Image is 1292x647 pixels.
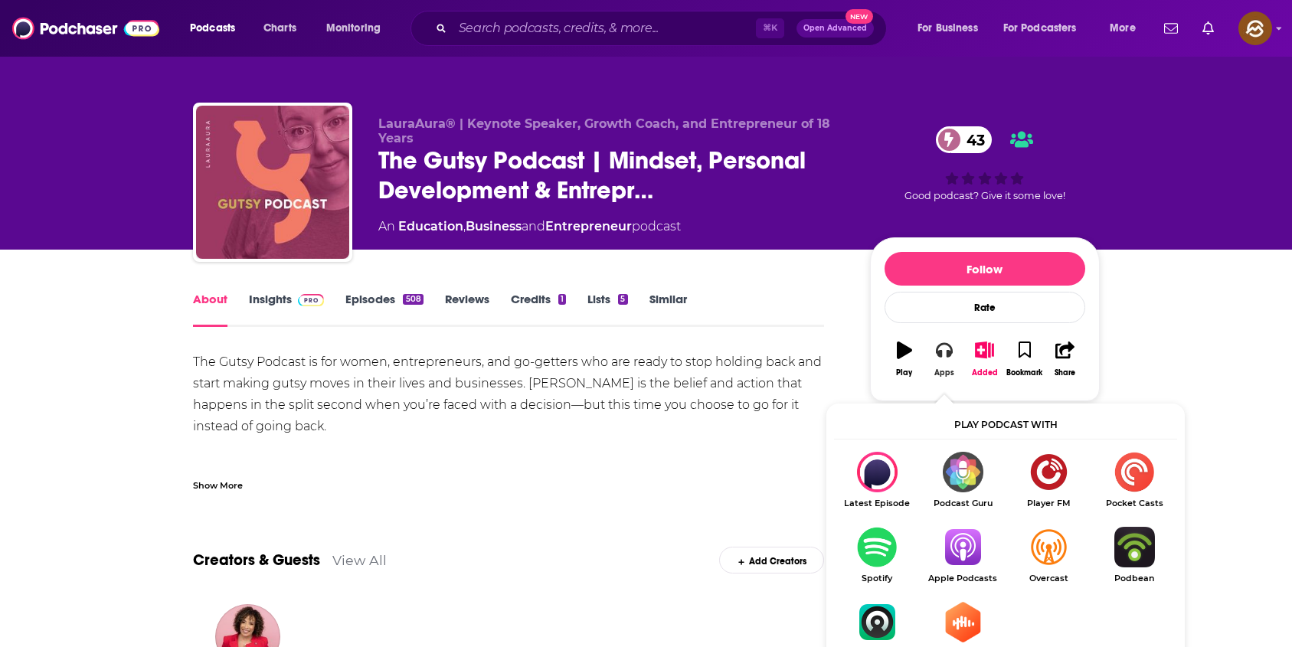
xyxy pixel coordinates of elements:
[249,292,325,327] a: InsightsPodchaser Pro
[1006,498,1091,508] span: Player FM
[834,452,920,508] div: The Gutsy Podcast | Mindset, Personal Development & Entrepreneurship for Women on Latest Episode
[1091,527,1177,583] a: PodbeanPodbean
[924,332,964,387] button: Apps
[951,126,993,153] span: 43
[545,219,632,234] a: Entrepreneur
[1099,16,1155,41] button: open menu
[298,294,325,306] img: Podchaser Pro
[193,292,227,327] a: About
[1091,498,1177,508] span: Pocket Casts
[834,411,1177,440] div: Play podcast with
[398,219,463,234] a: Education
[920,527,1006,583] a: Apple PodcastsApple Podcasts
[12,14,159,43] img: Podchaser - Follow, Share and Rate Podcasts
[934,368,954,377] div: Apps
[1006,368,1042,377] div: Bookmark
[803,25,867,32] span: Open Advanced
[445,292,489,327] a: Reviews
[378,116,830,145] span: LauraAura® | Keynote Speaker, Growth Coach, and Entrepreneur of 18 Years
[834,527,920,583] a: SpotifySpotify
[316,16,401,41] button: open menu
[993,16,1099,41] button: open menu
[1091,573,1177,583] span: Podbean
[378,217,681,236] div: An podcast
[345,292,423,327] a: Episodes508
[834,573,920,583] span: Spotify
[1006,452,1091,508] a: Player FMPlayer FM
[834,498,920,508] span: Latest Episode
[719,547,824,573] div: Add Creators
[1158,15,1184,41] a: Show notifications dropdown
[972,368,998,377] div: Added
[196,106,349,259] img: The Gutsy Podcast | Mindset, Personal Development & Entrepreneurship for Women
[522,219,545,234] span: and
[1006,573,1091,583] span: Overcast
[326,18,381,39] span: Monitoring
[1006,527,1091,583] a: OvercastOvercast
[1003,18,1077,39] span: For Podcasters
[920,452,1006,508] a: Podcast GuruPodcast Guru
[904,190,1065,201] span: Good podcast? Give it some love!
[896,368,912,377] div: Play
[796,19,874,38] button: Open AdvancedNew
[964,332,1004,387] button: Added
[332,552,387,568] a: View All
[756,18,784,38] span: ⌘ K
[1005,332,1045,387] button: Bookmark
[587,292,627,327] a: Lists5
[649,292,687,327] a: Similar
[511,292,566,327] a: Credits1
[558,294,566,305] div: 1
[1238,11,1272,45] img: User Profile
[846,9,873,24] span: New
[463,219,466,234] span: ,
[917,18,978,39] span: For Business
[1196,15,1220,41] a: Show notifications dropdown
[453,16,756,41] input: Search podcasts, credits, & more...
[253,16,306,41] a: Charts
[263,18,296,39] span: Charts
[403,294,423,305] div: 508
[1238,11,1272,45] button: Show profile menu
[425,11,901,46] div: Search podcasts, credits, & more...
[920,498,1006,508] span: Podcast Guru
[618,294,627,305] div: 5
[1091,452,1177,508] a: Pocket CastsPocket Casts
[885,252,1085,286] button: Follow
[193,551,320,570] a: Creators & Guests
[1055,368,1075,377] div: Share
[936,126,993,153] a: 43
[1238,11,1272,45] span: Logged in as hey85204
[885,292,1085,323] div: Rate
[1110,18,1136,39] span: More
[885,332,924,387] button: Play
[870,116,1100,211] div: 43Good podcast? Give it some love!
[466,219,522,234] a: Business
[179,16,255,41] button: open menu
[920,573,1006,583] span: Apple Podcasts
[1045,332,1084,387] button: Share
[907,16,997,41] button: open menu
[190,18,235,39] span: Podcasts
